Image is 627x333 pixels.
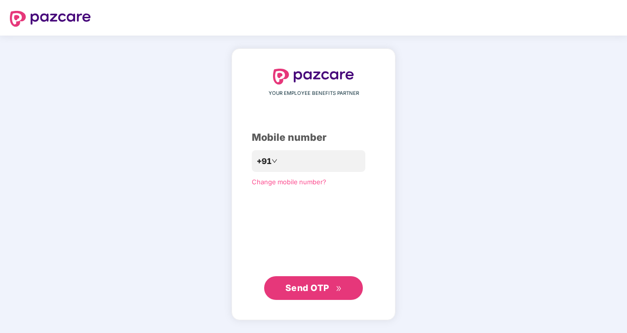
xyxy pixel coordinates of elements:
[10,11,91,27] img: logo
[269,89,359,97] span: YOUR EMPLOYEE BENEFITS PARTNER
[257,155,272,167] span: +91
[264,276,363,300] button: Send OTPdouble-right
[336,286,342,292] span: double-right
[252,130,375,145] div: Mobile number
[273,69,354,84] img: logo
[285,283,329,293] span: Send OTP
[252,178,326,186] a: Change mobile number?
[272,158,277,164] span: down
